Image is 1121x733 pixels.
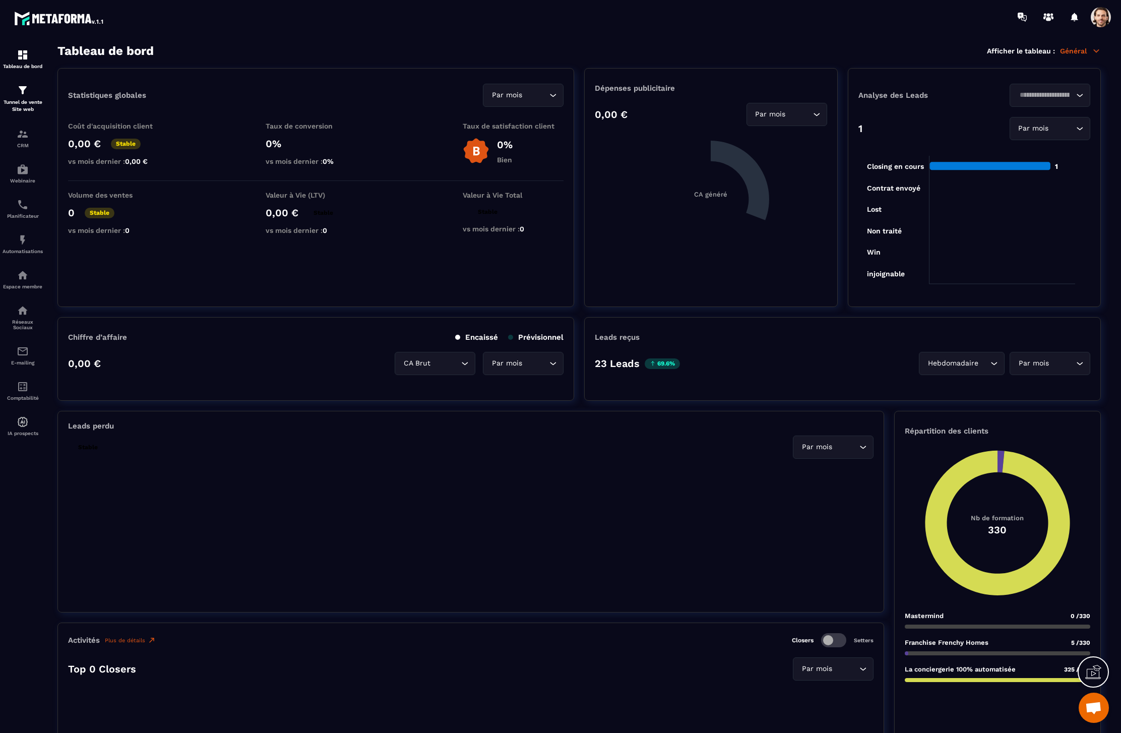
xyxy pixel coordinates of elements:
p: Comptabilité [3,395,43,401]
img: automations [17,234,29,246]
tspan: Lost [866,205,881,213]
p: vs mois dernier : [68,157,169,165]
h3: Tableau de bord [57,44,154,58]
span: Hebdomadaire [925,358,980,369]
p: Valeur à Vie Total [463,191,564,199]
p: vs mois dernier : [463,225,564,233]
input: Search for option [788,109,811,120]
span: 5 /330 [1071,639,1090,646]
p: 23 Leads [595,357,640,370]
p: 0% [497,139,513,151]
input: Search for option [432,358,459,369]
p: Stable [308,208,338,218]
p: Mastermind [905,612,944,620]
p: Tableau de bord [3,64,43,69]
p: 0,00 € [68,138,101,150]
a: schedulerschedulerPlanificateur [3,191,43,226]
p: Prévisionnel [508,333,564,342]
p: 0% [266,138,366,150]
img: b-badge-o.b3b20ee6.svg [463,138,489,164]
p: Statistiques globales [68,91,146,100]
img: automations [17,269,29,281]
span: 0 [323,226,327,234]
img: formation [17,84,29,96]
span: Par mois [489,90,524,101]
p: Webinaire [3,178,43,184]
p: Dépenses publicitaire [595,84,827,93]
div: Search for option [1010,117,1090,140]
p: Analyse des Leads [858,91,974,100]
p: Réseaux Sociaux [3,319,43,330]
p: Leads reçus [595,333,640,342]
p: Stable [73,442,103,453]
p: Closers [792,637,814,644]
p: Leads perdu [68,421,114,431]
img: narrow-up-right-o.6b7c60e2.svg [148,636,156,644]
p: Stable [473,207,503,217]
tspan: Contrat envoyé [866,184,920,193]
p: Activités [68,636,100,645]
p: 1 [858,123,862,135]
p: Automatisations [3,249,43,254]
p: 0 [68,207,75,219]
img: accountant [17,381,29,393]
p: 0,00 € [68,357,101,370]
p: CRM [3,143,43,148]
img: formation [17,128,29,140]
div: Search for option [919,352,1005,375]
input: Search for option [980,358,988,369]
p: Volume des ventes [68,191,169,199]
p: Top 0 Closers [68,663,136,675]
p: Espace membre [3,284,43,289]
p: Planificateur [3,213,43,219]
span: Par mois [1016,358,1051,369]
a: formationformationTableau de bord [3,41,43,77]
p: IA prospects [3,431,43,436]
input: Search for option [524,90,547,101]
p: vs mois dernier : [68,226,169,234]
div: Search for option [793,436,874,459]
tspan: Non traité [866,227,901,235]
img: logo [14,9,105,27]
input: Search for option [834,442,857,453]
p: vs mois dernier : [266,157,366,165]
a: Plus de détails [105,636,156,644]
input: Search for option [524,358,547,369]
img: scheduler [17,199,29,211]
a: accountantaccountantComptabilité [3,373,43,408]
img: social-network [17,304,29,317]
span: 0 [125,226,130,234]
tspan: injoignable [866,270,904,278]
input: Search for option [1016,90,1074,101]
span: Par mois [799,442,834,453]
p: Chiffre d’affaire [68,333,127,342]
p: Afficher le tableau : [987,47,1055,55]
p: 69.6% [645,358,680,369]
img: automations [17,416,29,428]
p: Stable [85,208,114,218]
p: Tunnel de vente Site web [3,99,43,113]
p: Stable [111,139,141,149]
img: formation [17,49,29,61]
p: Bien [497,156,513,164]
div: Open chat [1079,693,1109,723]
a: formationformationTunnel de vente Site web [3,77,43,120]
span: Par mois [1016,123,1051,134]
input: Search for option [1051,123,1074,134]
a: emailemailE-mailing [3,338,43,373]
p: Général [1060,46,1101,55]
a: social-networksocial-networkRéseaux Sociaux [3,297,43,338]
span: 0,00 € [125,157,148,165]
p: 0,00 € [595,108,628,120]
p: La conciergerie 100% automatisée [905,665,1016,673]
div: Search for option [793,657,874,681]
span: 0% [323,157,334,165]
img: email [17,345,29,357]
tspan: Win [866,248,880,256]
span: Par mois [799,663,834,675]
span: Par mois [753,109,788,120]
input: Search for option [1051,358,1074,369]
span: 325 /330 [1064,666,1090,673]
p: Coût d'acquisition client [68,122,169,130]
p: Encaissé [455,333,498,342]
